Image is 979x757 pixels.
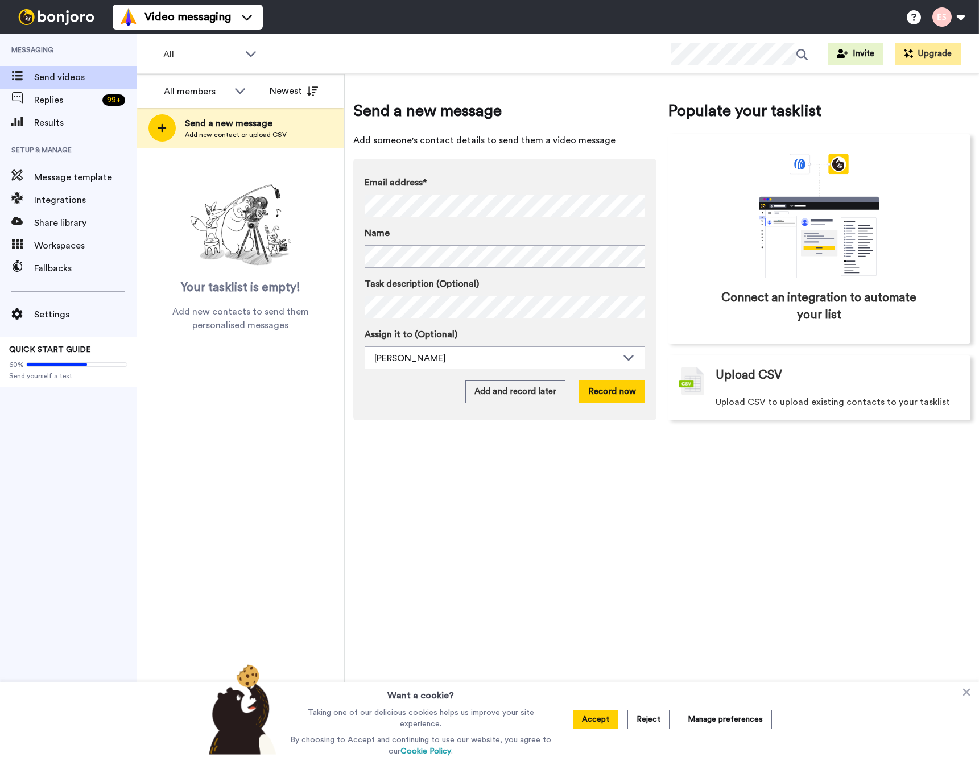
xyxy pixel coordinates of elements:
[716,367,782,384] span: Upload CSV
[716,395,950,409] span: Upload CSV to upload existing contacts to your tasklist
[184,180,298,271] img: ready-set-action.png
[154,305,327,332] span: Add new contacts to send them personalised messages
[102,94,125,106] div: 99 +
[34,93,98,107] span: Replies
[9,346,91,354] span: QUICK START GUIDE
[34,116,137,130] span: Results
[144,9,231,25] span: Video messaging
[353,100,656,122] span: Send a new message
[679,367,704,395] img: csv-grey.png
[387,682,454,702] h3: Want a cookie?
[895,43,961,65] button: Upgrade
[163,48,239,61] span: All
[9,371,127,380] span: Send yourself a test
[287,734,554,757] p: By choosing to Accept and continuing to use our website, you agree to our .
[164,85,229,98] div: All members
[365,176,645,189] label: Email address*
[668,100,971,122] span: Populate your tasklist
[34,171,137,184] span: Message template
[365,328,645,341] label: Assign it to (Optional)
[185,117,287,130] span: Send a new message
[374,351,617,365] div: [PERSON_NAME]
[199,664,283,755] img: bear-with-cookie.png
[181,279,300,296] span: Your tasklist is empty!
[573,710,618,729] button: Accept
[34,71,137,84] span: Send videos
[734,154,904,278] div: animation
[185,130,287,139] span: Add new contact or upload CSV
[365,226,390,240] span: Name
[34,193,137,207] span: Integrations
[716,289,923,324] span: Connect an integration to automate your list
[828,43,883,65] button: Invite
[679,710,772,729] button: Manage preferences
[9,360,24,369] span: 60%
[353,134,656,147] span: Add someone's contact details to send them a video message
[14,9,99,25] img: bj-logo-header-white.svg
[119,8,138,26] img: vm-color.svg
[627,710,670,729] button: Reject
[34,308,137,321] span: Settings
[365,277,645,291] label: Task description (Optional)
[261,80,327,102] button: Newest
[465,380,565,403] button: Add and record later
[34,216,137,230] span: Share library
[287,707,554,730] p: Taking one of our delicious cookies helps us improve your site experience.
[579,380,645,403] button: Record now
[400,747,451,755] a: Cookie Policy
[34,262,137,275] span: Fallbacks
[34,239,137,253] span: Workspaces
